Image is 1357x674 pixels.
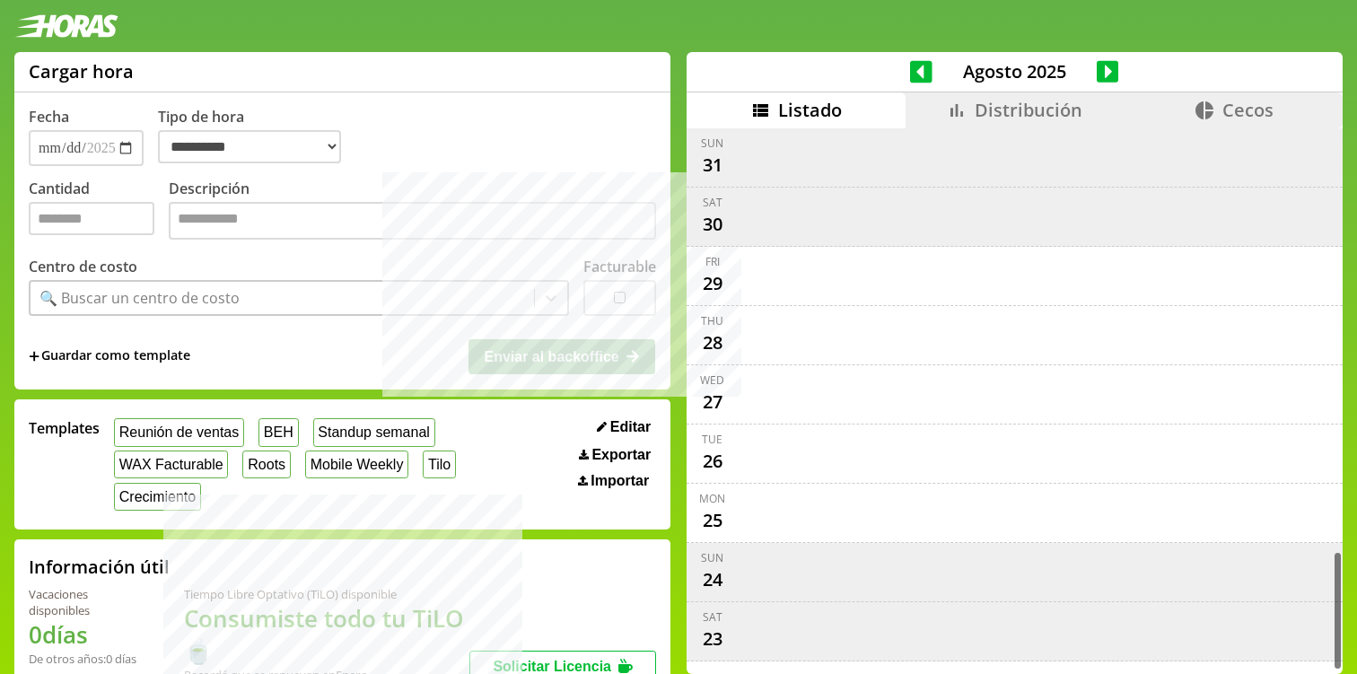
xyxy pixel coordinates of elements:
div: 23 [698,625,727,653]
div: Fri [705,254,720,269]
span: Distribución [975,98,1082,122]
h1: Cargar hora [29,59,134,83]
label: Descripción [169,179,656,244]
button: Exportar [573,446,656,464]
span: Solicitar Licencia [493,659,611,674]
div: Sun [701,136,723,151]
button: WAX Facturable [114,451,228,478]
button: Crecimiento [114,483,201,511]
select: Tipo de hora [158,130,341,163]
div: Sat [703,609,722,625]
button: Editar [591,418,656,436]
div: Sat [703,195,722,210]
div: 29 [698,269,727,298]
span: +Guardar como template [29,346,190,366]
button: BEH [258,418,299,446]
label: Cantidad [29,179,169,244]
div: Tue [702,432,722,447]
h1: Consumiste todo tu TiLO 🍵 [184,602,470,667]
button: Reunión de ventas [114,418,244,446]
div: 25 [698,506,727,535]
button: Standup semanal [313,418,435,446]
span: Listado [778,98,842,122]
div: Mon [699,491,725,506]
div: 🔍 Buscar un centro de costo [39,288,240,308]
span: Editar [610,419,651,435]
div: Vacaciones disponibles [29,586,141,618]
label: Fecha [29,107,69,127]
div: scrollable content [687,128,1343,671]
h1: 0 días [29,618,141,651]
div: Sun [701,550,723,565]
span: Templates [29,418,100,438]
label: Facturable [583,257,656,276]
label: Centro de costo [29,257,137,276]
div: 26 [698,447,727,476]
span: + [29,346,39,366]
div: Thu [701,313,723,328]
div: Wed [700,372,724,388]
textarea: Descripción [169,202,656,240]
span: Importar [591,473,649,489]
div: 31 [698,151,727,179]
h2: Información útil [29,555,170,579]
span: Agosto 2025 [932,59,1097,83]
button: Mobile Weekly [305,451,408,478]
input: Cantidad [29,202,154,235]
button: Roots [242,451,290,478]
div: 27 [698,388,727,416]
div: Tiempo Libre Optativo (TiLO) disponible [184,586,470,602]
div: 30 [698,210,727,239]
div: 28 [698,328,727,357]
div: 24 [698,565,727,594]
button: Tilo [423,451,456,478]
img: logotipo [14,14,118,38]
span: Cecos [1222,98,1274,122]
label: Tipo de hora [158,107,355,166]
span: Exportar [591,447,651,463]
div: De otros años: 0 días [29,651,141,667]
